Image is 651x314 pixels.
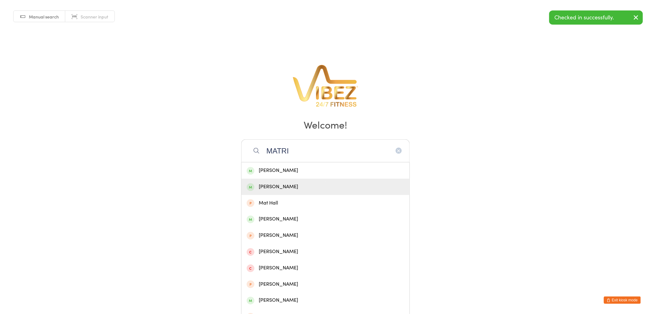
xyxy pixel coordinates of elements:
[247,199,404,207] div: Mat Hall
[247,166,404,175] div: [PERSON_NAME]
[29,14,59,20] span: Manual search
[6,117,645,131] h2: Welcome!
[247,183,404,191] div: [PERSON_NAME]
[247,296,404,304] div: [PERSON_NAME]
[81,14,108,20] span: Scanner input
[604,296,641,304] button: Exit kiosk mode
[549,10,643,25] div: Checked in successfully.
[247,215,404,223] div: [PERSON_NAME]
[247,248,404,256] div: [PERSON_NAME]
[241,139,410,162] input: Search
[291,63,360,109] img: VibeZ 24/7 Fitness
[247,231,404,240] div: [PERSON_NAME]
[247,264,404,272] div: [PERSON_NAME]
[247,280,404,288] div: [PERSON_NAME]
